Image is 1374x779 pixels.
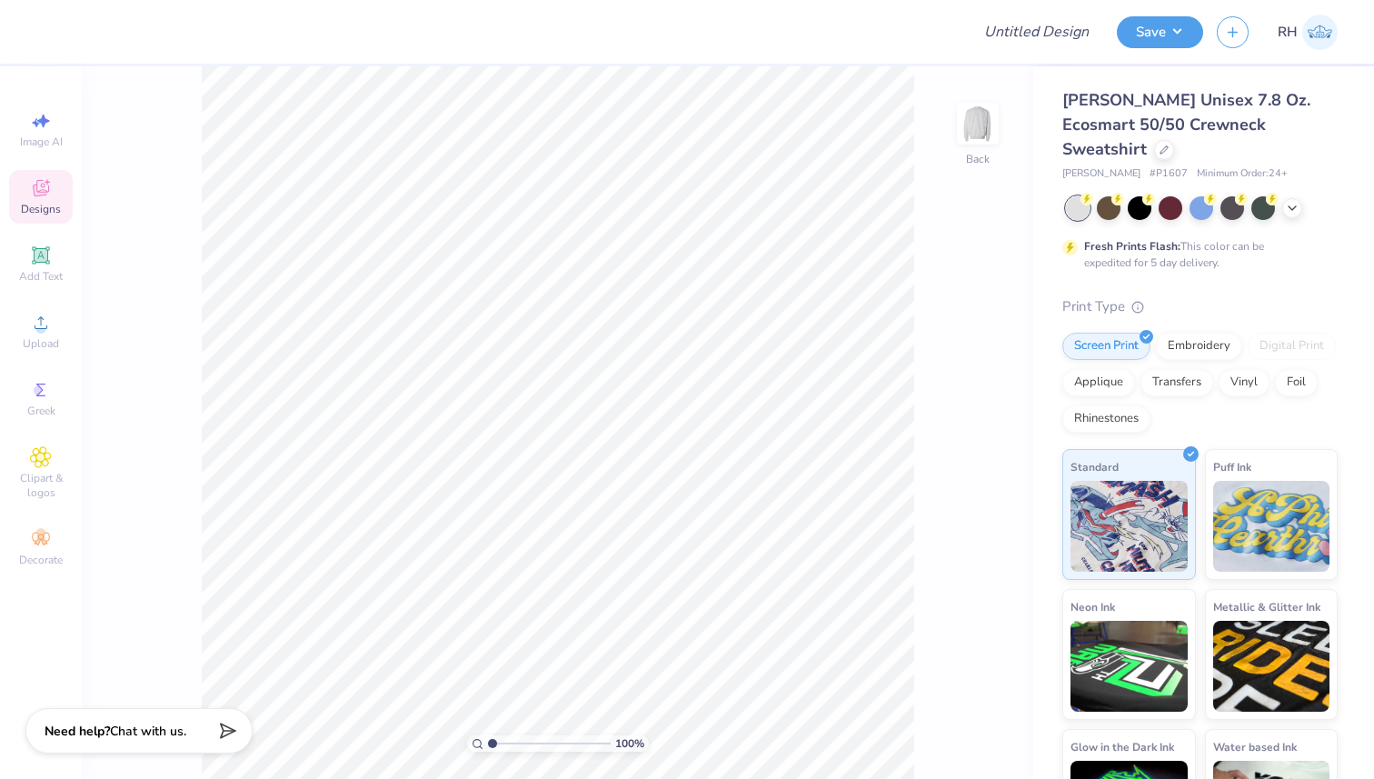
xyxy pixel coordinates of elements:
button: Save [1117,16,1203,48]
span: Designs [21,202,61,216]
span: [PERSON_NAME] [1062,166,1140,182]
div: Print Type [1062,296,1338,317]
div: Rhinestones [1062,405,1150,433]
span: Upload [23,336,59,351]
span: Glow in the Dark Ink [1070,737,1174,756]
img: Metallic & Glitter Ink [1213,621,1330,712]
span: RH [1278,22,1298,43]
span: Greek [27,404,55,418]
span: Metallic & Glitter Ink [1213,597,1320,616]
span: Neon Ink [1070,597,1115,616]
span: Standard [1070,457,1119,476]
strong: Need help? [45,723,110,740]
a: RH [1278,15,1338,50]
span: Chat with us. [110,723,186,740]
div: This color can be expedited for 5 day delivery. [1084,238,1308,271]
span: Clipart & logos [9,471,73,500]
img: Neon Ink [1070,621,1188,712]
div: Vinyl [1219,369,1269,396]
div: Back [966,151,990,167]
span: [PERSON_NAME] Unisex 7.8 Oz. Ecosmart 50/50 Crewneck Sweatshirt [1062,89,1310,160]
div: Embroidery [1156,333,1242,360]
input: Untitled Design [970,14,1103,50]
span: 100 % [615,735,644,752]
span: Image AI [20,135,63,149]
img: Puff Ink [1213,481,1330,572]
img: Back [960,105,996,142]
div: Applique [1062,369,1135,396]
span: Puff Ink [1213,457,1251,476]
span: Add Text [19,269,63,284]
div: Digital Print [1248,333,1336,360]
span: # P1607 [1150,166,1188,182]
div: Screen Print [1062,333,1150,360]
span: Minimum Order: 24 + [1197,166,1288,182]
img: Standard [1070,481,1188,572]
span: Water based Ink [1213,737,1297,756]
strong: Fresh Prints Flash: [1084,239,1180,254]
div: Foil [1275,369,1318,396]
div: Transfers [1140,369,1213,396]
span: Decorate [19,553,63,567]
img: Ryen Heigley [1302,15,1338,50]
